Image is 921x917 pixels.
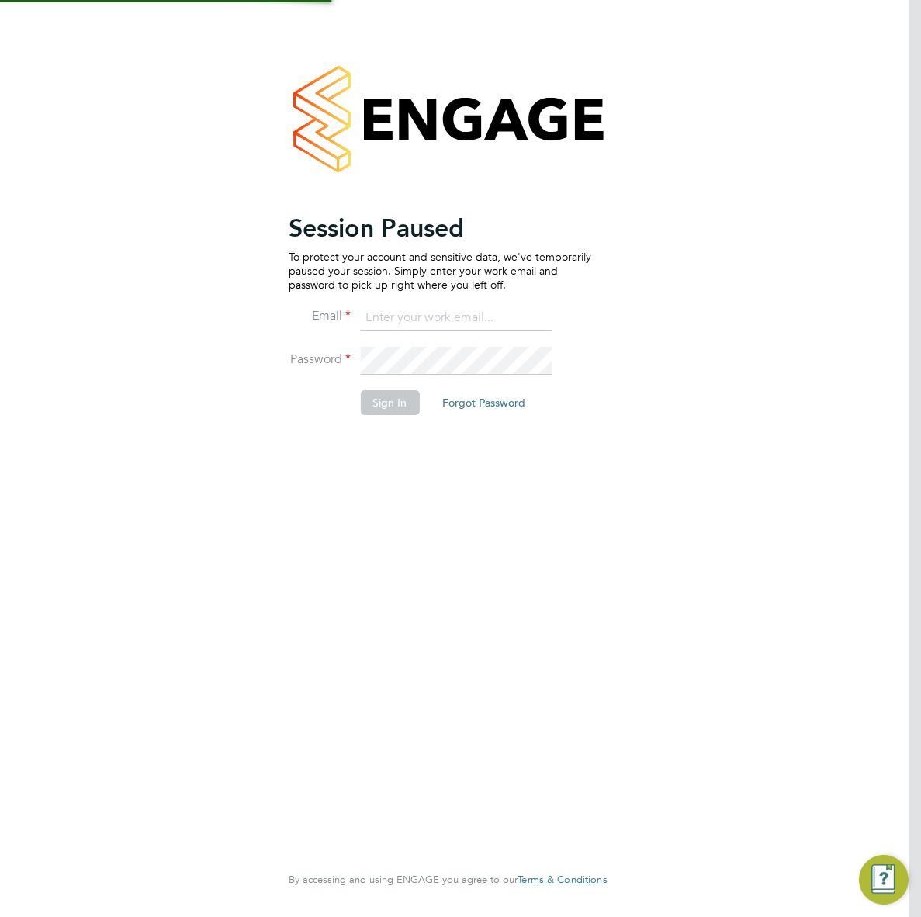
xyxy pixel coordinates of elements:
button: Forgot Password [430,390,538,415]
span: By accessing and using ENGAGE you agree to our [289,873,607,886]
p: To protect your account and sensitive data, we've temporarily paused your session. Simply enter y... [289,250,591,292]
label: Password [289,351,351,368]
button: Sign In [360,390,419,415]
h2: Session Paused [289,213,591,244]
input: Enter your work email... [360,304,552,332]
button: Engage Resource Center [859,855,909,905]
label: Email [289,308,351,324]
span: Terms & Conditions [518,873,607,886]
a: Terms & Conditions [518,874,607,886]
